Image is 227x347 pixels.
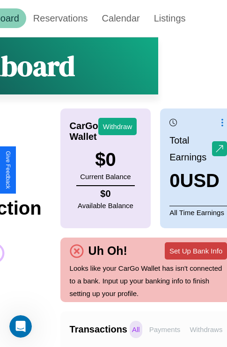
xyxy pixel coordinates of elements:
[78,188,133,199] h4: $ 0
[9,315,32,338] iframe: Intercom live chat
[80,149,131,170] h3: $ 0
[98,118,137,135] button: Withdraw
[78,199,133,212] p: Available Balance
[84,244,132,258] h4: Uh Oh!
[187,321,225,338] p: Withdraws
[130,321,142,338] p: All
[169,170,227,191] h3: 0 USD
[80,170,131,183] p: Current Balance
[147,8,193,28] a: Listings
[169,206,227,219] p: All Time Earnings
[5,151,11,189] div: Give Feedback
[70,121,98,142] h4: CarGo Wallet
[147,321,183,338] p: Payments
[95,8,147,28] a: Calendar
[165,242,227,260] button: Set Up Bank Info
[70,324,127,335] h4: Transactions
[26,8,95,28] a: Reservations
[169,132,212,166] p: Total Earnings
